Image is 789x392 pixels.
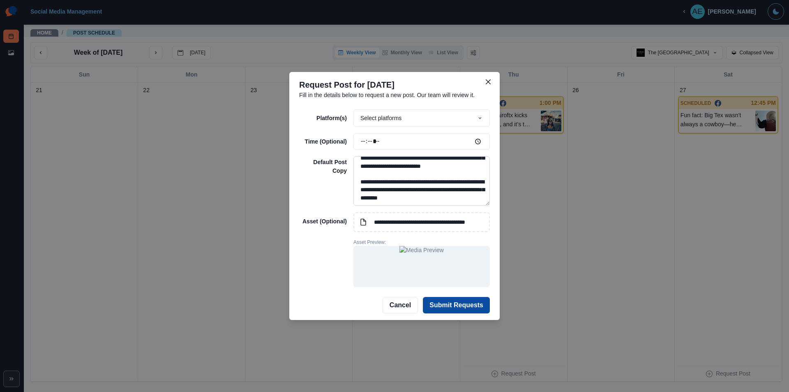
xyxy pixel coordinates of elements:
img: Media Preview [399,246,444,287]
p: Asset (Optional) [299,217,347,226]
p: Default Post Copy [299,158,347,175]
button: Submit Requests [423,297,490,313]
p: Fill in the details below to request a new post. Our team will review it. [299,91,490,100]
p: Request Post for [DATE] [299,79,490,91]
p: Time (Optional) [299,137,347,146]
p: Asset Preview: [353,239,490,246]
p: Platform(s) [299,114,347,123]
button: Cancel [383,297,418,313]
button: Close [482,75,495,88]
